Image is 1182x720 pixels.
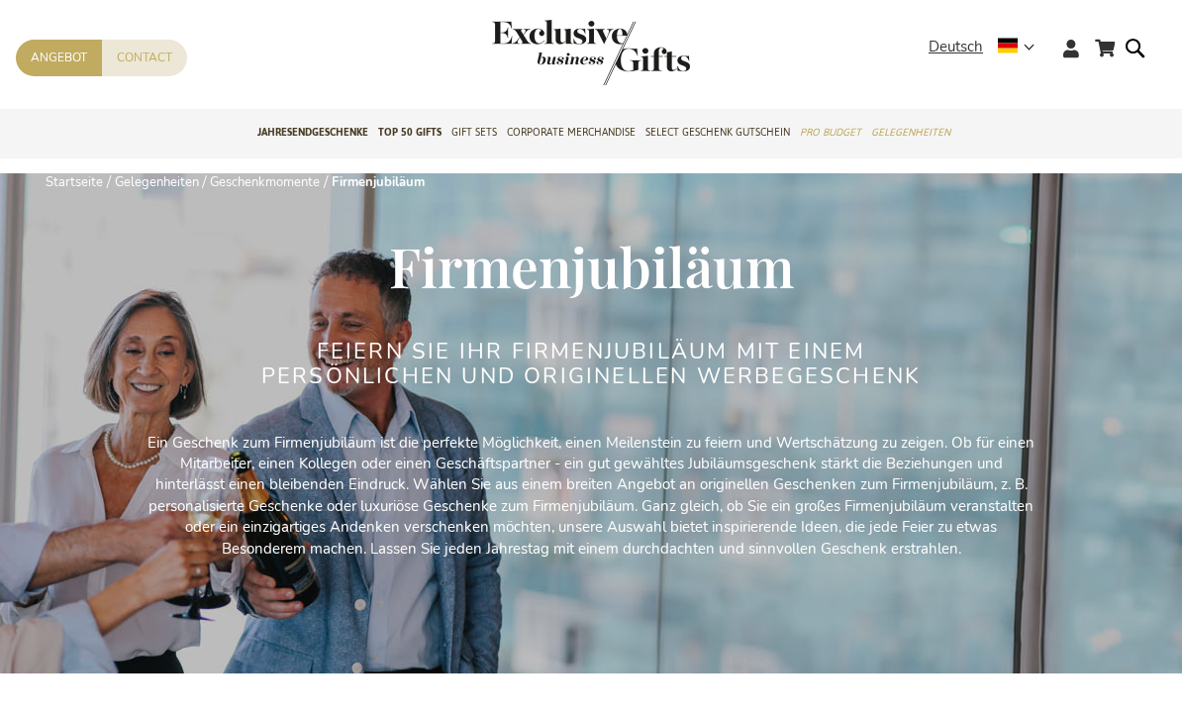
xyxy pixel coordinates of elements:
[146,433,1036,561] p: Ein Geschenk zum Firmenjubiläum ist die perfekte Möglichkeit, einen Meilenstein zu feiern und Wer...
[492,20,591,85] a: store logo
[871,122,950,143] span: Gelegenheiten
[451,122,497,143] span: Gift Sets
[115,173,199,191] a: Gelegenheiten
[800,122,861,143] span: Pro Budget
[645,122,790,143] span: Select Geschenk Gutschein
[507,109,636,158] a: Corporate Merchandise
[929,36,983,58] span: Deutsch
[800,109,861,158] a: Pro Budget
[332,173,425,191] strong: Firmenjubiläum
[871,109,950,158] a: Gelegenheiten
[257,109,368,158] a: Jahresendgeschenke
[492,20,690,85] img: Exclusive Business gifts logo
[389,229,794,302] span: Firmenjubiläum
[378,122,442,143] span: TOP 50 Gifts
[16,40,102,76] a: Angebot
[257,122,368,143] span: Jahresendgeschenke
[46,173,103,191] a: Startseite
[102,40,187,76] a: Contact
[378,109,442,158] a: TOP 50 Gifts
[220,340,962,387] h2: FEIERN SIE IHR FIRMENJUBILÄUM MIT EINEM PERSÖNLICHEN UND ORIGINELLEN WERBEGESCHENK
[507,122,636,143] span: Corporate Merchandise
[645,109,790,158] a: Select Geschenk Gutschein
[451,109,497,158] a: Gift Sets
[210,173,320,191] a: Geschenkmomente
